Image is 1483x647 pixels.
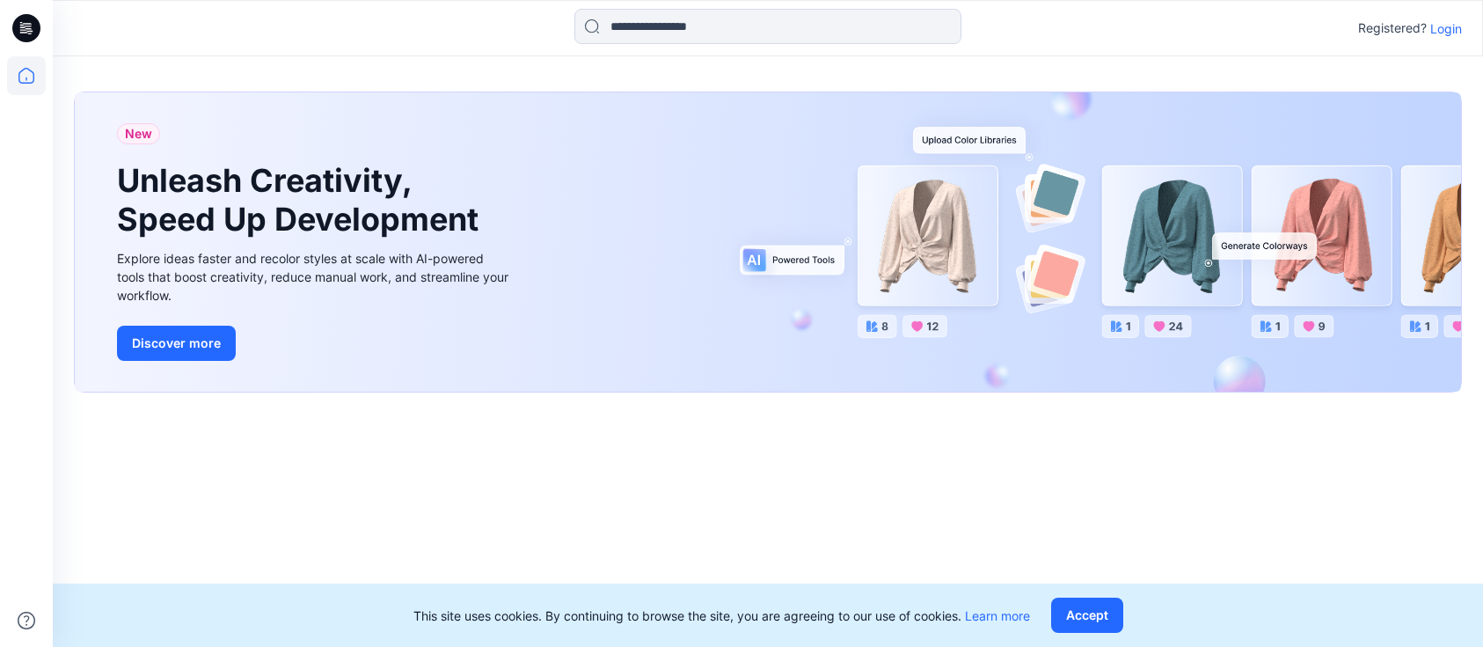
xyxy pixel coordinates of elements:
[117,249,513,305] div: Explore ideas faster and recolor styles at scale with AI-powered tools that boost creativity, red...
[125,123,152,144] span: New
[413,607,1030,625] p: This site uses cookies. By continuing to browse the site, you are agreeing to our use of cookies.
[1430,19,1462,38] p: Login
[1051,598,1123,633] button: Accept
[117,162,486,238] h1: Unleash Creativity, Speed Up Development
[1358,18,1427,39] p: Registered?
[117,326,236,361] button: Discover more
[117,326,513,361] a: Discover more
[965,608,1030,623] a: Learn more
